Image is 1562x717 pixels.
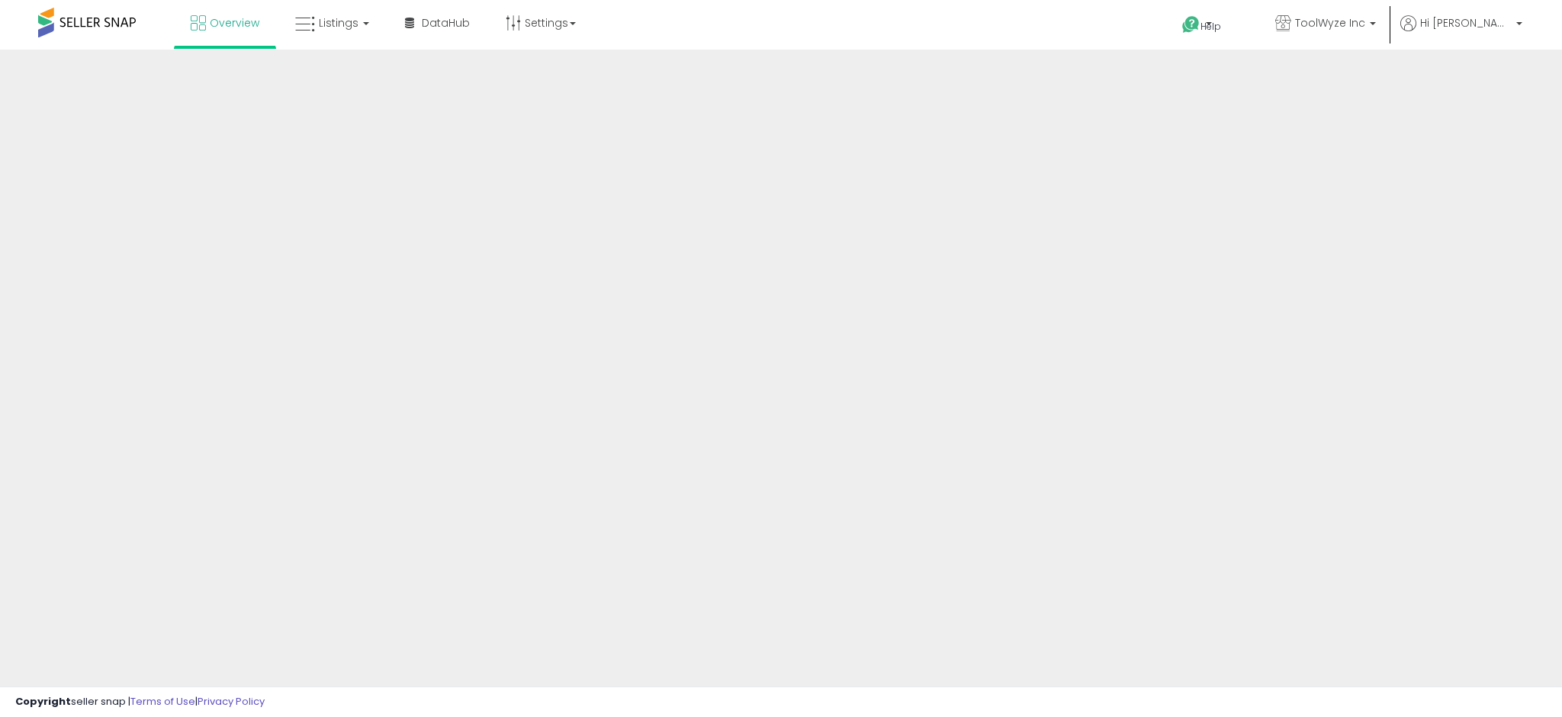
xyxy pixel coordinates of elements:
[1400,15,1522,50] a: Hi [PERSON_NAME]
[210,15,259,31] span: Overview
[1295,15,1365,31] span: ToolWyze Inc
[1170,4,1251,50] a: Help
[422,15,470,31] span: DataHub
[1200,20,1221,33] span: Help
[1181,15,1200,34] i: Get Help
[1420,15,1512,31] span: Hi [PERSON_NAME]
[319,15,358,31] span: Listings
